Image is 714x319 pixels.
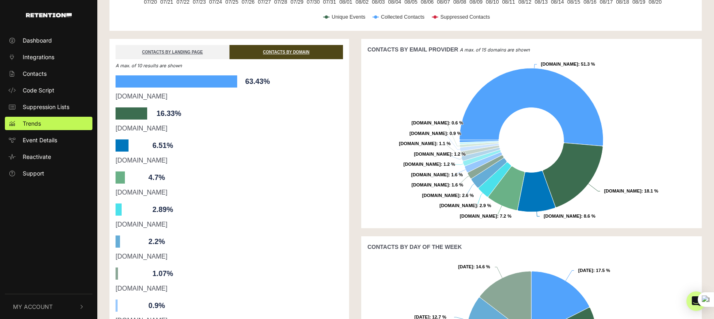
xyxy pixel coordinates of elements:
em: A max. of 15 domains are shown [460,47,530,53]
text: : 2.6 % [422,193,474,198]
a: Dashboard [5,34,92,47]
tspan: [DOMAIN_NAME] [399,141,436,146]
text: : 51.3 % [541,62,595,66]
text: Suppressed Contacts [440,14,490,20]
a: Support [5,167,92,180]
tspan: [DATE] [578,268,593,273]
a: Integrations [5,50,92,64]
tspan: [DOMAIN_NAME] [403,162,441,167]
div: [DOMAIN_NAME] [116,252,343,261]
strong: CONTACTS BY EMAIL PROVIDER [367,46,458,53]
span: 4.7% [144,171,169,184]
text: : 1.1 % [399,141,450,146]
a: Trends [5,117,92,130]
tspan: [DOMAIN_NAME] [422,193,459,198]
tspan: [DOMAIN_NAME] [544,214,581,218]
text: : 7.2 % [460,214,511,218]
div: [DOMAIN_NAME] [116,124,343,133]
tspan: [DATE] [458,264,473,269]
a: Contacts [5,67,92,80]
text: : 0.9 % [410,131,461,136]
tspan: [DOMAIN_NAME] [440,203,477,208]
tspan: [DOMAIN_NAME] [541,62,578,66]
text: Collected Contacts [381,14,424,20]
div: [DOMAIN_NAME] [116,188,343,197]
span: 2.2% [144,236,169,248]
span: Suppression Lists [23,103,69,111]
span: Dashboard [23,36,52,45]
span: 0.9% [144,300,169,312]
tspan: [DOMAIN_NAME] [460,214,497,218]
span: Contacts [23,69,47,78]
a: Code Script [5,83,92,97]
span: 2.89% [148,203,177,216]
text: : 2.9 % [440,203,491,208]
a: CONTACTS BY DOMAIN [229,45,343,59]
div: [DOMAIN_NAME] [116,284,343,293]
tspan: [DOMAIN_NAME] [412,120,449,125]
tspan: [DOMAIN_NAME] [604,188,641,193]
div: [DOMAIN_NAME] [116,156,343,165]
div: Open Intercom Messenger [686,291,706,311]
text: : 1.2 % [403,162,455,167]
tspan: [DOMAIN_NAME] [411,172,448,177]
span: Integrations [23,53,54,61]
span: Trends [23,119,41,128]
span: 63.43% [241,75,274,88]
a: Suppression Lists [5,100,92,113]
span: Reactivate [23,152,51,161]
text: : 1.6 % [412,182,463,187]
text: : 14.6 % [458,264,490,269]
button: My Account [5,294,92,319]
a: Reactivate [5,150,92,163]
text: : 8.6 % [544,214,595,218]
span: 16.33% [152,107,185,120]
text: Unique Events [332,14,365,20]
div: [DOMAIN_NAME] [116,92,343,101]
span: 6.51% [148,139,177,152]
span: Support [23,169,44,178]
text: : 0.6 % [412,120,463,125]
text: : 1.2 % [414,152,465,156]
a: CONTACTS BY LANDING PAGE [116,45,229,59]
img: Retention.com [26,13,72,17]
tspan: [DOMAIN_NAME] [412,182,449,187]
text: : 1.6 % [411,172,463,177]
text: : 18.1 % [604,188,658,193]
span: Code Script [23,86,54,94]
a: Event Details [5,133,92,147]
span: 1.07% [148,268,177,280]
span: My Account [13,302,53,311]
tspan: [DOMAIN_NAME] [410,131,447,136]
strong: CONTACTS BY DAY OF THE WEEK [367,244,462,250]
span: Event Details [23,136,57,144]
tspan: [DOMAIN_NAME] [414,152,451,156]
div: [DOMAIN_NAME] [116,220,343,229]
text: : 17.5 % [578,268,610,273]
em: A max. of 10 results are shown [116,63,182,69]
